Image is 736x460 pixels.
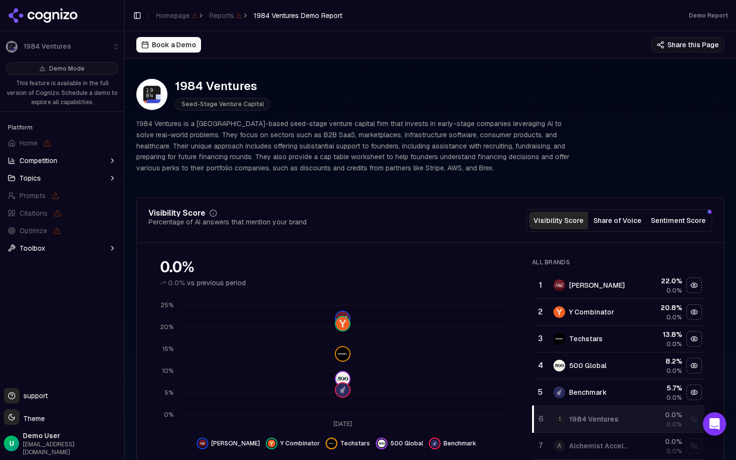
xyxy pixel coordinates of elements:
img: benchmark [336,383,350,397]
span: Benchmark [443,440,476,447]
span: Prompts [19,191,46,201]
button: Hide andreessen horowitz data [197,438,260,449]
div: 1 [537,279,544,291]
span: Home [19,138,37,148]
span: 0.0% [168,278,185,288]
span: Toolbox [19,243,45,253]
button: Visibility Score [529,212,588,229]
button: Hide y combinator data [686,304,702,320]
span: 0.0% [666,394,682,402]
button: Share of Voice [588,212,647,229]
tr: 4500 global500 Global8.2%0.0%Hide 500 global data [533,352,704,379]
div: 13.8 % [638,330,681,339]
img: y combinator [268,440,276,447]
div: 5.7 % [638,383,681,393]
tr: 611984 Ventures0.0%0.0%Show 1984 ventures data [533,405,704,432]
div: Techstars [569,334,603,344]
span: Seed-Stage Venture Capital [175,98,270,110]
img: andreessen horowitz [553,279,565,291]
span: Citations [19,208,48,218]
img: 500 global [378,440,386,447]
nav: breadcrumb [156,11,342,20]
span: 0.0% [666,313,682,321]
tr: 5benchmarkBenchmark5.7%0.0%Hide benchmark data [533,379,704,405]
div: Visibility Score [148,209,205,217]
div: Open Intercom Messenger [703,412,726,436]
p: This feature is available in the full version of Cognizo. Schedule a demo to explore all capabili... [6,79,118,108]
tspan: 25% [161,301,173,309]
div: All Brands [532,258,704,266]
span: A [553,440,565,452]
span: Homepage [156,11,198,20]
img: y combinator [336,317,350,331]
button: Hide benchmark data [686,385,702,400]
button: Hide techstars data [326,438,370,449]
button: Hide 500 global data [686,358,702,373]
div: Benchmark [569,387,607,397]
img: techstars [328,440,335,447]
button: Competition [4,153,120,168]
img: 1984 Ventures [136,79,167,110]
div: Y Combinator [569,307,614,317]
span: Y Combinator [280,440,320,447]
span: 0.0% [666,447,682,455]
img: 500 global [336,372,350,386]
img: benchmark [431,440,439,447]
p: 1984 Ventures is a [GEOGRAPHIC_DATA]-based seed-stage venture capital firm that invests in early-... [136,118,572,174]
button: Sentiment Score [647,212,710,229]
img: techstars [553,333,565,345]
img: andreessen horowitz [199,440,206,447]
span: Demo User [23,431,120,441]
tr: 1andreessen horowitz[PERSON_NAME]22.0%0.0%Hide andreessen horowitz data [533,272,704,299]
div: 500 Global [569,361,607,370]
button: Share this Page [651,37,724,53]
div: 20.8 % [638,303,681,313]
tspan: 20% [160,323,173,331]
div: 7 [537,440,544,452]
img: y combinator [553,306,565,318]
div: 2 [537,306,544,318]
div: Alchemist Accelerator [569,441,630,451]
div: 6 [538,413,544,425]
button: Book a Demo [136,37,201,53]
span: Reports [209,11,242,20]
div: 4 [537,360,544,371]
span: U [9,439,14,448]
div: 1984 Ventures [175,78,270,94]
tspan: 5% [165,389,173,397]
div: Demo Report [689,12,728,19]
div: 1984 Ventures [569,414,618,424]
span: 1 [553,413,565,425]
div: 3 [537,333,544,345]
img: 500 global [553,360,565,371]
tspan: 0% [164,411,173,419]
div: Percentage of AI answers that mention your brand [148,217,307,227]
span: 0.0% [666,340,682,348]
span: support [19,391,48,401]
button: Topics [4,170,120,186]
div: 5 [537,386,544,398]
span: vs previous period [187,278,246,288]
span: 0.0% [666,367,682,375]
button: Hide benchmark data [429,438,476,449]
span: Theme [19,414,45,423]
tspan: 10% [162,367,173,375]
tspan: [DATE] [333,420,352,427]
tr: 2y combinatorY Combinator20.8%0.0%Hide y combinator data [533,298,704,325]
button: Show alchemist accelerator data [686,438,702,454]
button: Hide 500 global data [376,438,423,449]
button: Hide andreessen horowitz data [686,277,702,293]
span: Topics [19,173,41,183]
div: Platform [4,120,120,135]
tspan: 15% [163,345,173,353]
img: andreessen horowitz [336,312,350,325]
span: Optimize [19,226,47,236]
div: 0.0 % [638,437,681,446]
button: Hide y combinator data [266,438,320,449]
span: 0.0% [666,421,682,428]
div: 0.0 % [638,410,681,420]
span: 500 Global [390,440,423,447]
span: [PERSON_NAME] [211,440,260,447]
div: 0.0% [160,258,513,276]
tr: 7AAlchemist Accelerator0.0%0.0%Show alchemist accelerator data [533,432,704,459]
